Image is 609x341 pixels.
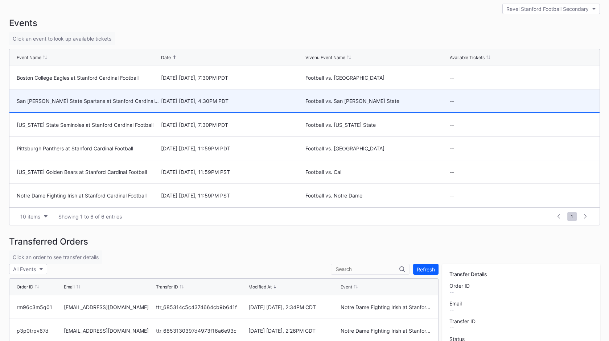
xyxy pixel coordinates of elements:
[64,328,154,334] div: [EMAIL_ADDRESS][DOMAIN_NAME]
[17,75,159,81] div: Boston College Eagles at Stanford Cardinal Football
[161,192,304,199] div: [DATE] [DATE], 11:59PM PST
[161,55,171,60] div: Date
[17,284,33,290] div: Order ID
[341,284,352,290] div: Event
[64,304,154,310] div: [EMAIL_ADDRESS][DOMAIN_NAME]
[502,4,600,14] button: Revel Stanford Football Secondary
[161,98,304,104] div: [DATE] [DATE], 4:30PM PDT
[17,304,62,310] div: rm96c3m5q01
[248,328,338,334] div: [DATE] [DATE], 2:26PM CDT
[449,318,593,324] div: Transfer ID
[341,328,431,334] div: Notre Dame Fighting Irish at Stanford Cardinal Football
[449,307,593,313] div: --
[64,284,75,290] div: Email
[449,283,593,289] div: Order ID
[161,122,304,128] div: [DATE] [DATE], 7:30PM PDT
[9,250,102,264] div: Click an order to see transfer details
[449,300,593,307] div: Email
[305,122,448,128] div: Football vs. [US_STATE] State
[450,98,592,104] div: --
[17,55,41,60] div: Event Name
[305,55,345,60] div: Vivenu Event Name
[9,18,600,28] div: Events
[450,169,592,175] div: --
[450,122,592,128] div: --
[248,304,338,310] div: [DATE] [DATE], 2:34PM CDT
[161,75,304,81] div: [DATE] [DATE], 7:30PM PDT
[248,284,271,290] div: Modified At
[9,236,600,247] div: Transferred Orders
[17,122,159,128] div: [US_STATE] State Seminoles at Stanford Cardinal Football
[58,213,122,220] div: Showing 1 to 6 of 6 entries
[17,169,159,175] div: [US_STATE] Golden Bears at Stanford Cardinal Football
[305,169,448,175] div: Football vs. Cal
[9,32,115,45] div: Click an event to look up available tickets
[450,192,592,199] div: --
[506,6,589,12] div: Revel Stanford Football Secondary
[450,55,485,60] div: Available Tickets
[9,264,47,274] button: All Events
[305,98,448,104] div: Football vs. San [PERSON_NAME] State
[336,266,399,272] input: Search
[417,266,435,273] div: Refresh
[450,75,592,81] div: --
[449,324,593,330] div: --
[161,145,304,151] div: [DATE] [DATE], 11:59PM PDT
[413,264,439,275] button: Refresh
[450,145,592,151] div: --
[17,98,159,104] div: San [PERSON_NAME] State Spartans at Stanford Cardinal Football
[20,213,40,220] div: 10 items
[449,289,593,295] div: --
[161,169,304,175] div: [DATE] [DATE], 11:59PM PST
[17,328,62,334] div: p3p0trpv67d
[305,145,448,151] div: Football vs. [GEOGRAPHIC_DATA]
[341,304,431,310] div: Notre Dame Fighting Irish at Stanford Cardinal Football
[567,212,577,221] span: 1
[156,328,246,334] div: ttr_6853130397d4973f16a6e93c
[156,304,246,310] div: ttr_685314c5c4374664cb9b641f
[305,75,448,81] div: Football vs. [GEOGRAPHIC_DATA]
[156,284,178,290] div: Transfer ID
[449,271,593,277] div: Transfer Details
[17,192,159,199] div: Notre Dame Fighting Irish at Stanford Cardinal Football
[13,266,36,272] div: All Events
[305,192,448,199] div: Football vs. Notre Dame
[17,212,51,221] button: 10 items
[17,145,159,151] div: Pittsburgh Panthers at Stanford Cardinal Football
